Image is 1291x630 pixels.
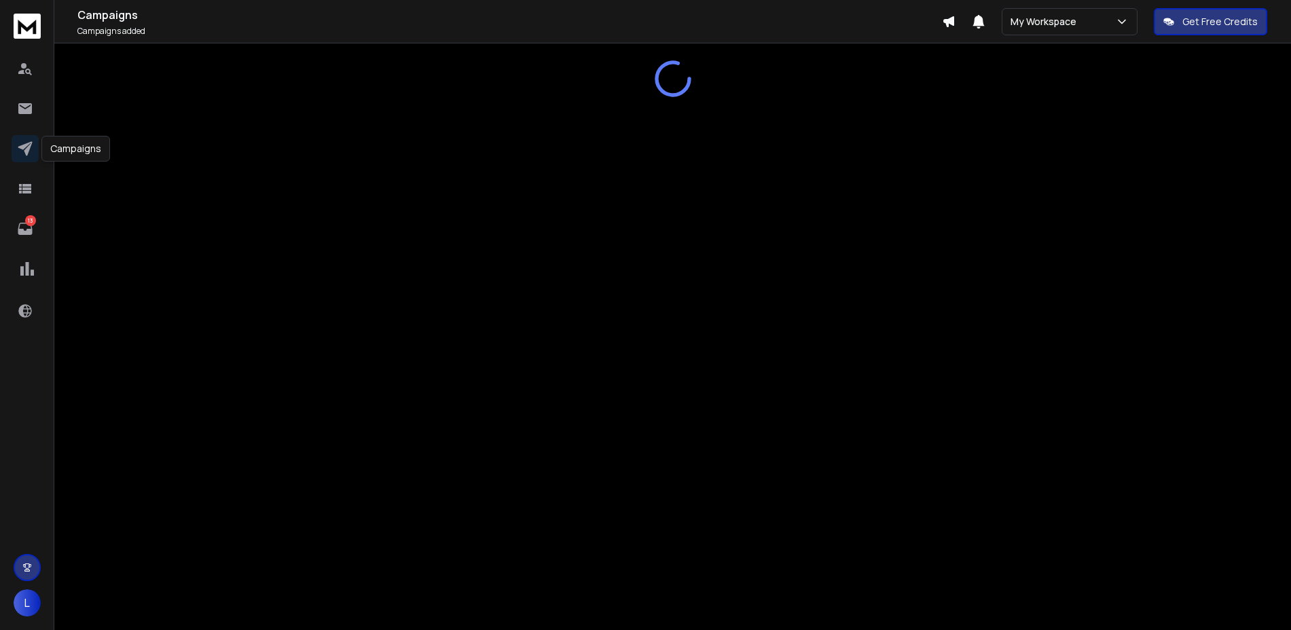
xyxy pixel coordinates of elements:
h1: Campaigns [77,7,942,23]
button: L [14,589,41,616]
p: Get Free Credits [1182,15,1258,29]
a: 13 [12,215,39,242]
p: Campaigns added [77,26,942,37]
p: 13 [25,215,36,226]
div: Campaigns [41,136,110,162]
p: My Workspace [1011,15,1082,29]
img: logo [14,14,41,39]
button: Get Free Credits [1154,8,1267,35]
